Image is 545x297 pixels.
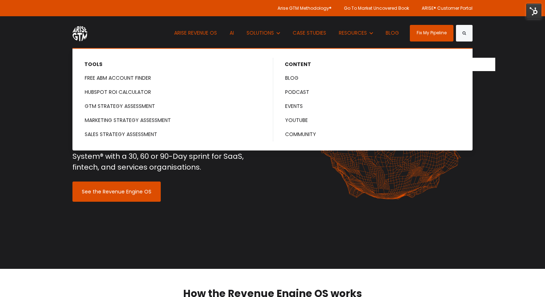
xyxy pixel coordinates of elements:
[241,16,285,50] button: Show submenu for SOLUTIONS SOLUTIONS
[287,16,332,50] a: CASE STUDIES
[72,182,161,202] a: See the Revenue Engine OS
[456,25,473,42] button: Search
[73,58,295,71] button: Show submenu for TOOLS TOOLS
[169,16,404,50] nav: Desktop navigation
[73,100,272,113] a: GTM STRATEGY ASSESSMENT
[285,61,311,68] span: CONTENT
[526,4,541,19] img: HubSpot Tools Menu Toggle
[333,16,378,50] button: Show submenu for RESOURCES RESOURCES
[73,128,272,141] a: SALES STRATEGY ASSESSMENT
[84,64,85,65] span: Show submenu for TOOLS
[380,16,404,50] a: BLOG
[224,16,239,50] a: AI
[169,16,222,50] a: ARISE REVENUE OS
[247,29,274,36] span: SOLUTIONS
[339,29,367,36] span: RESOURCES
[274,71,473,85] a: BLOG
[73,114,272,127] a: MARKETING STRATEGY ASSESSMENT
[274,114,473,127] a: YOUTUBE
[73,86,272,99] a: HUBSPOT ROI CALCULATOR
[274,128,473,141] a: COMMUNITY
[410,25,453,42] a: Fix My Pipeline
[72,25,87,41] img: ARISE GTM logo (1) white
[73,71,272,85] a: FREE ABM ACCOUNT FINDER
[84,61,102,68] span: TOOLS
[72,130,257,172] span: Stop stitching tactics. Start compounding revenue. Integrate the ARISE Revenue Engine Operating S...
[273,58,495,71] button: Show submenu for CONTENT CONTENT
[274,86,473,99] a: PODCAST
[274,100,473,113] a: EVENTS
